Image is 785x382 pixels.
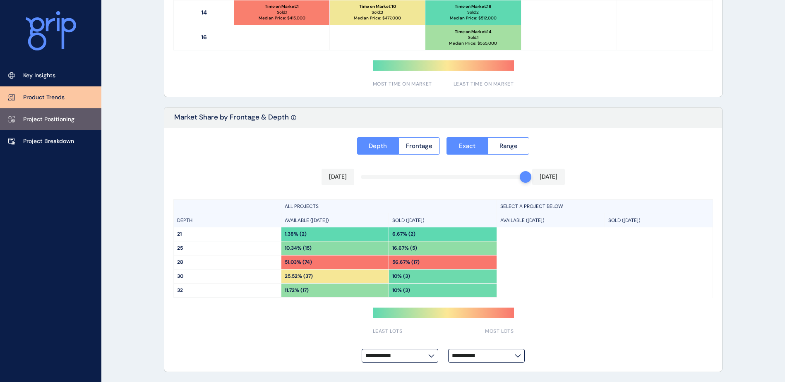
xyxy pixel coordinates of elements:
span: Range [499,142,518,150]
p: 56.67% (17) [392,259,420,266]
p: 21 [177,231,278,238]
p: 1.38% (2) [285,231,307,238]
p: AVAILABLE ([DATE]) [500,217,544,224]
p: Sold: 2 [467,10,479,15]
p: [DATE] [329,173,347,181]
p: 32 [177,287,278,294]
p: 51.03% (74) [285,259,312,266]
p: AVAILABLE ([DATE]) [285,217,329,224]
p: 10.34% (15) [285,245,312,252]
button: Depth [357,137,399,155]
p: Sold: 1 [468,35,478,41]
p: [DATE] [540,173,557,181]
p: Median Price: $ 555,000 [449,41,497,46]
p: 14 [174,0,234,25]
button: Frontage [399,137,440,155]
span: LEAST LOTS [373,328,403,335]
p: Median Price: $ 477,000 [354,15,401,21]
p: 25 [177,245,278,252]
p: Time on Market : 14 [455,29,492,35]
p: Sold: 1 [277,10,287,15]
p: 6.67% (2) [392,231,415,238]
span: Frontage [406,142,432,150]
p: 10% (3) [392,273,410,280]
p: 16 [174,25,234,50]
button: Range [488,137,530,155]
span: Depth [369,142,387,150]
p: Product Trends [23,93,65,102]
p: 10% (3) [392,287,410,294]
p: SELECT A PROJECT BELOW [500,203,563,210]
button: Exact [447,137,488,155]
p: Time on Market : 19 [455,4,491,10]
p: Median Price: $ 512,000 [450,15,497,21]
p: ALL PROJECTS [285,203,319,210]
p: 16.67% (5) [392,245,417,252]
span: Exact [459,142,475,150]
p: Time on Market : 10 [359,4,396,10]
p: 28 [177,259,278,266]
p: SOLD ([DATE]) [392,217,424,224]
p: 30 [177,273,278,280]
p: SOLD ([DATE]) [608,217,640,224]
p: Project Breakdown [23,137,74,146]
p: Project Positioning [23,115,74,124]
p: Key Insights [23,72,55,80]
p: Market Share by Frontage & Depth [174,112,289,128]
p: DEPTH [177,217,192,224]
p: 11.72% (17) [285,287,309,294]
p: 25.52% (37) [285,273,313,280]
p: Time on Market : 1 [265,4,299,10]
p: Median Price: $ 415,000 [259,15,305,21]
p: Sold: 3 [372,10,383,15]
span: MOST TIME ON MARKET [373,81,432,88]
span: MOST LOTS [485,328,514,335]
span: LEAST TIME ON MARKET [454,81,514,88]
